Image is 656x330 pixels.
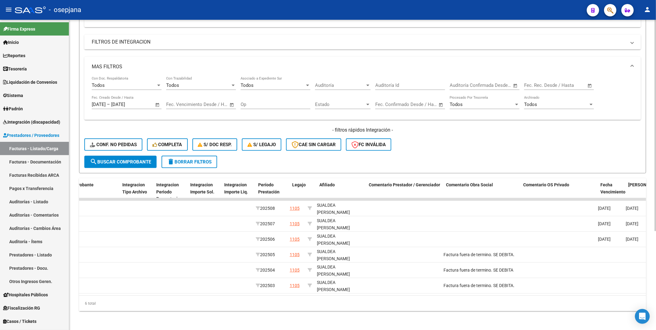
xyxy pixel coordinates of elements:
datatable-header-cell: Legajo [290,178,308,205]
span: 202505 [256,252,275,257]
span: [DATE] [626,221,638,226]
span: Comentario Obra Social [446,182,493,187]
span: Legajo [292,182,306,187]
button: Completa [147,138,188,151]
span: Sistema [3,92,23,99]
div: 1105 [290,236,300,243]
span: Fiscalización RG [3,305,40,311]
span: Firma Express [3,26,35,32]
span: Reportes [3,52,25,59]
input: Fecha inicio [166,102,191,107]
div: Open Intercom Messenger [635,309,650,324]
span: S/ Doc Resp. [198,142,232,147]
mat-expansion-panel-header: MAS FILTROS [84,57,641,77]
span: Comentario OS Privado [523,182,569,187]
div: 1105 [290,205,300,212]
span: Padrón [3,105,23,112]
span: Todos [166,82,179,88]
mat-icon: menu [5,6,12,13]
span: Comentario Prestador / Gerenciador [369,182,440,187]
span: Prestadores / Proveedores [3,132,59,139]
input: Fecha inicio [92,102,106,107]
datatable-header-cell: Período Prestación [256,178,290,205]
input: Fecha fin [197,102,227,107]
span: Comprobante [67,182,94,187]
datatable-header-cell: Comprobante [64,178,120,205]
span: Integración (discapacidad) [3,119,60,125]
span: Todos [92,82,105,88]
span: Factura fuera de termino. SE DEBITA. [444,283,515,288]
span: Liquidación de Convenios [3,79,57,86]
datatable-header-cell: Fecha Confimado [626,178,654,205]
span: Estado [315,102,365,107]
span: Afiliado [319,182,335,187]
input: Fecha inicio [450,82,475,88]
datatable-header-cell: Afiliado [317,178,366,205]
div: SUALDEA [PERSON_NAME] 20586606558 [317,202,361,223]
h4: - filtros rápidos Integración - [84,127,641,133]
button: Open calendar [512,82,519,89]
input: Fecha fin [555,82,585,88]
div: SUALDEA [PERSON_NAME] 20586606558 [317,264,361,285]
div: 1105 [290,282,300,289]
button: Conf. no pedidas [84,138,142,151]
input: Fecha inicio [524,82,549,88]
button: Open calendar [154,101,161,108]
mat-panel-title: MAS FILTROS [92,63,626,70]
mat-icon: delete [167,158,175,165]
datatable-header-cell: Integracion Importe Liq. [222,178,256,205]
span: Fecha Vencimiento [600,182,625,194]
button: CAE SIN CARGAR [286,138,341,151]
span: Todos [524,102,537,107]
button: S/ Doc Resp. [192,138,238,151]
span: Auditoría [315,82,365,88]
span: Todos [241,82,254,88]
span: 202503 [256,283,275,288]
div: SUALDEA [PERSON_NAME] 20586606558 [317,233,361,254]
span: Integracion Tipo Archivo [122,182,147,194]
span: CAE SIN CARGAR [292,142,336,147]
span: – [107,102,110,107]
div: MAS FILTROS [84,77,641,120]
span: [DATE] [626,237,638,242]
span: Inicio [3,39,19,46]
span: FC Inválida [351,142,386,147]
span: Factura fuera de termino. SE DEBITA [444,268,513,273]
button: FC Inválida [346,138,391,151]
span: 202506 [256,237,275,242]
button: Open calendar [587,82,594,89]
mat-expansion-panel-header: FILTROS DE INTEGRACION [84,35,641,49]
div: SUALDEA [PERSON_NAME] 20586606558 [317,217,361,238]
span: Borrar Filtros [167,159,212,165]
span: Integracion Periodo Presentacion [156,182,183,201]
button: S/ legajo [242,138,281,151]
span: [DATE] [626,206,638,211]
span: Período Prestación [258,182,280,194]
span: 202508 [256,206,275,211]
div: 1105 [290,251,300,258]
span: [DATE] [598,221,611,226]
span: S/ legajo [247,142,276,147]
input: Fecha fin [406,102,436,107]
span: - osepjana [49,3,81,17]
span: Completa [153,142,182,147]
span: 202504 [256,268,275,273]
span: Buscar Comprobante [90,159,151,165]
datatable-header-cell: Comentario Obra Social [444,178,521,205]
div: SUALDEA [PERSON_NAME] 20586606558 [317,279,361,300]
datatable-header-cell: Comentario OS Privado [521,178,598,205]
span: Integracion Importe Sol. [190,182,214,194]
span: Integracion Importe Liq. [224,182,248,194]
button: Open calendar [438,101,445,108]
div: 1105 [290,267,300,274]
span: Todos [450,102,463,107]
span: Casos / Tickets [3,318,36,325]
div: SUALDEA [PERSON_NAME] 20586606558 [317,248,361,269]
div: 6 total [79,296,646,311]
button: Open calendar [229,101,236,108]
datatable-header-cell: Comentario Prestador / Gerenciador [366,178,444,205]
span: Hospitales Públicos [3,291,48,298]
span: Tesorería [3,66,27,72]
button: Buscar Comprobante [84,156,157,168]
span: Conf. no pedidas [90,142,137,147]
